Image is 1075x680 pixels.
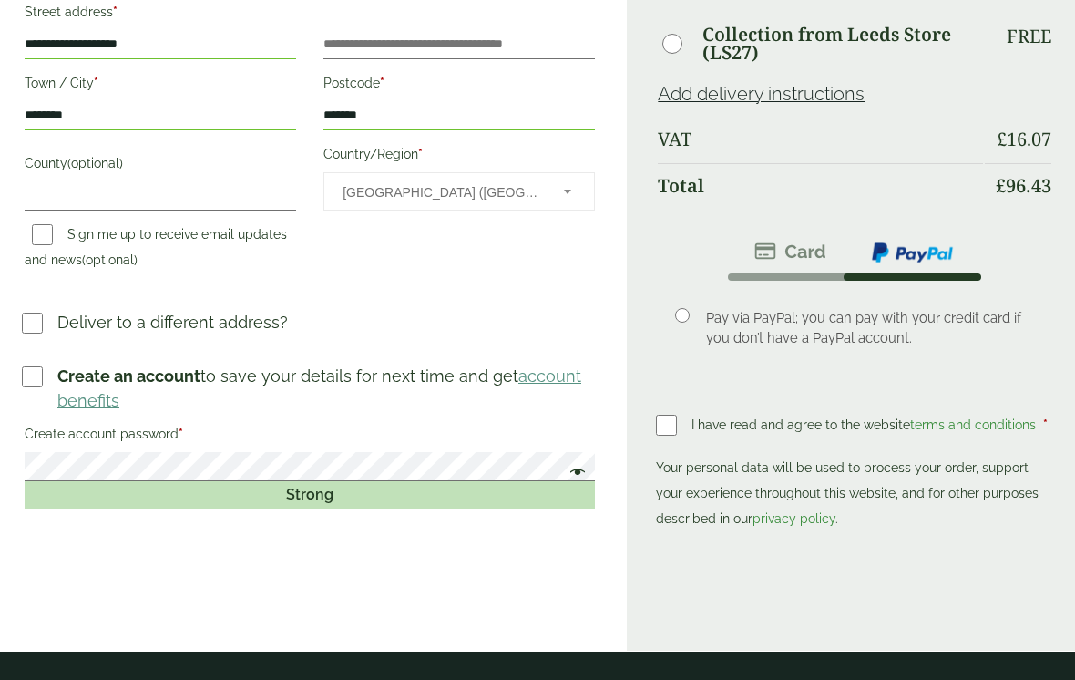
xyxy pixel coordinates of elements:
span: I have read and agree to the website [691,417,1039,432]
p: Your personal data will be used to process your order, support your experience throughout this we... [656,455,1053,531]
span: £ [996,173,1006,198]
a: privacy policy [752,511,835,526]
label: Country/Region [323,141,595,172]
label: Town / City [25,70,296,101]
p: Pay via PayPal; you can pay with your credit card if you don’t have a PayPal account. [706,308,1025,348]
label: Sign me up to receive email updates and news [25,227,287,273]
abbr: required [418,147,423,161]
bdi: 96.43 [996,173,1051,198]
img: ppcp-gateway.png [870,241,955,264]
span: £ [997,127,1007,151]
bdi: 16.07 [997,127,1051,151]
th: Total [658,163,983,208]
div: Strong [25,481,595,509]
a: Add delivery instructions [658,83,865,105]
span: (optional) [82,252,138,267]
abbr: required [113,5,118,19]
span: United Kingdom (UK) [343,173,539,211]
abbr: required [94,76,98,90]
span: (optional) [67,156,123,170]
label: Collection from Leeds Store (LS27) [702,26,983,62]
a: terms and conditions [910,417,1036,432]
abbr: required [179,427,183,441]
input: Sign me up to receive email updates and news(optional) [32,224,53,245]
th: VAT [658,118,983,161]
iframe: PayPal [656,537,1053,578]
label: Create account password [25,421,595,452]
p: Deliver to a different address? [57,310,288,335]
abbr: required [1043,417,1048,432]
span: Country/Region [323,172,595,211]
label: County [25,150,296,181]
p: Free [1007,26,1051,47]
p: to save your details for next time and get [57,364,598,413]
strong: Create an account [57,366,200,386]
label: Postcode [323,70,595,101]
img: stripe.png [754,241,826,263]
abbr: required [380,76,384,90]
